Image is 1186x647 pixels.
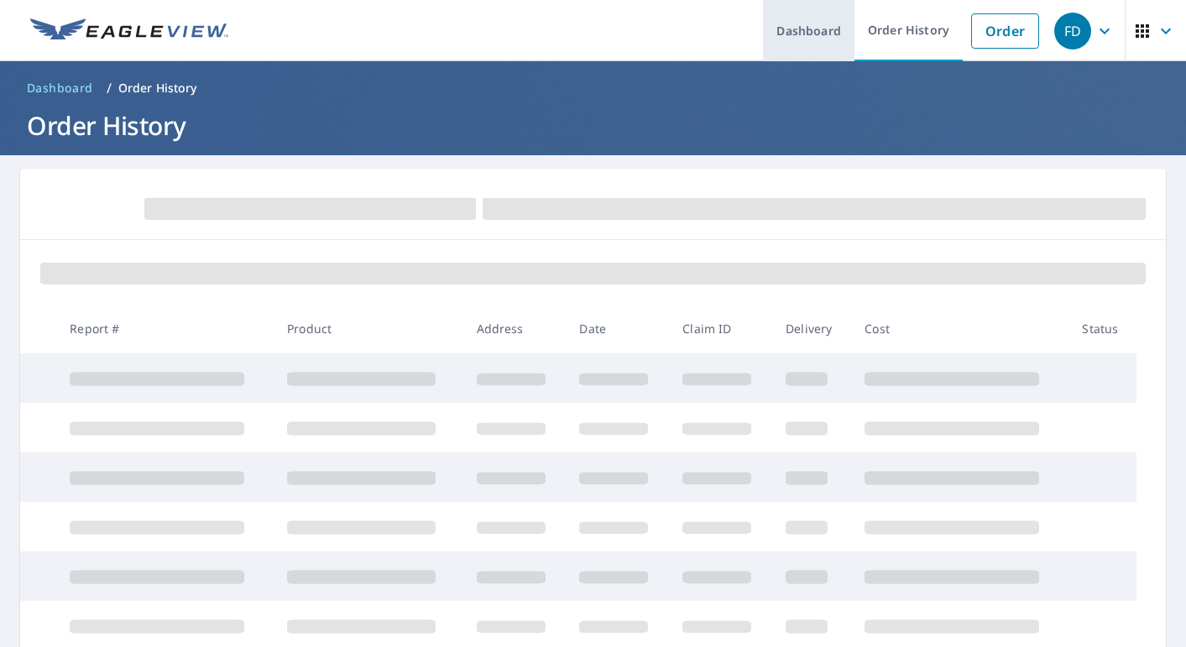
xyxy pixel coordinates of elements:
[20,75,1166,102] nav: breadcrumb
[669,304,772,353] th: Claim ID
[20,75,100,102] a: Dashboard
[56,304,274,353] th: Report #
[118,80,197,97] p: Order History
[274,304,462,353] th: Product
[107,78,112,98] li: /
[566,304,669,353] th: Date
[1054,13,1091,50] div: FD
[30,18,228,44] img: EV Logo
[772,304,851,353] th: Delivery
[27,80,93,97] span: Dashboard
[1068,304,1136,353] th: Status
[851,304,1068,353] th: Cost
[463,304,567,353] th: Address
[971,13,1039,49] a: Order
[20,108,1166,143] h1: Order History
